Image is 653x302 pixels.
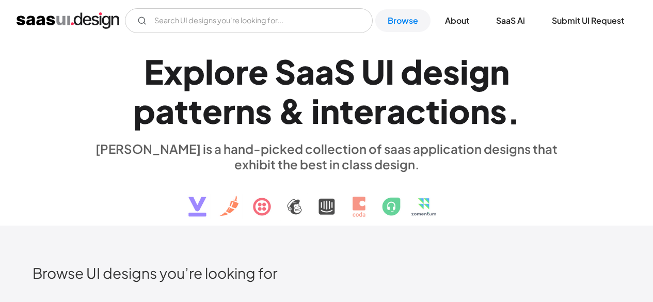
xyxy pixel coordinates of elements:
[385,52,394,91] div: I
[374,91,387,131] div: r
[214,52,235,91] div: o
[133,91,155,131] div: p
[125,8,373,33] input: Search UI designs you're looking for...
[235,91,255,131] div: n
[188,91,202,131] div: t
[183,52,205,91] div: p
[433,9,482,32] a: About
[89,52,564,131] h1: Explore SaaS UI design patterns & interactions.
[125,8,373,33] form: Email Form
[484,9,537,32] a: SaaS Ai
[296,52,315,91] div: a
[469,52,490,91] div: g
[470,91,490,131] div: n
[222,91,235,131] div: r
[340,91,354,131] div: t
[401,52,423,91] div: d
[320,91,340,131] div: n
[460,52,469,91] div: i
[490,52,509,91] div: n
[311,91,320,131] div: i
[33,264,620,282] h2: Browse UI designs you’re looking for
[375,9,431,32] a: Browse
[354,91,374,131] div: e
[490,91,507,131] div: s
[449,91,470,131] div: o
[235,52,248,91] div: r
[17,12,119,29] a: home
[440,91,449,131] div: i
[205,52,214,91] div: l
[507,91,520,131] div: .
[387,91,406,131] div: a
[406,91,426,131] div: c
[155,91,174,131] div: a
[255,91,272,131] div: s
[202,91,222,131] div: e
[89,141,564,172] div: [PERSON_NAME] is a hand-picked collection of saas application designs that exhibit the best in cl...
[334,52,355,91] div: S
[248,52,268,91] div: e
[164,52,183,91] div: x
[443,52,460,91] div: s
[426,91,440,131] div: t
[315,52,334,91] div: a
[361,52,385,91] div: U
[144,52,164,91] div: E
[423,52,443,91] div: e
[174,91,188,131] div: t
[275,52,296,91] div: S
[539,9,636,32] a: Submit UI Request
[278,91,305,131] div: &
[170,172,483,226] img: text, icon, saas logo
